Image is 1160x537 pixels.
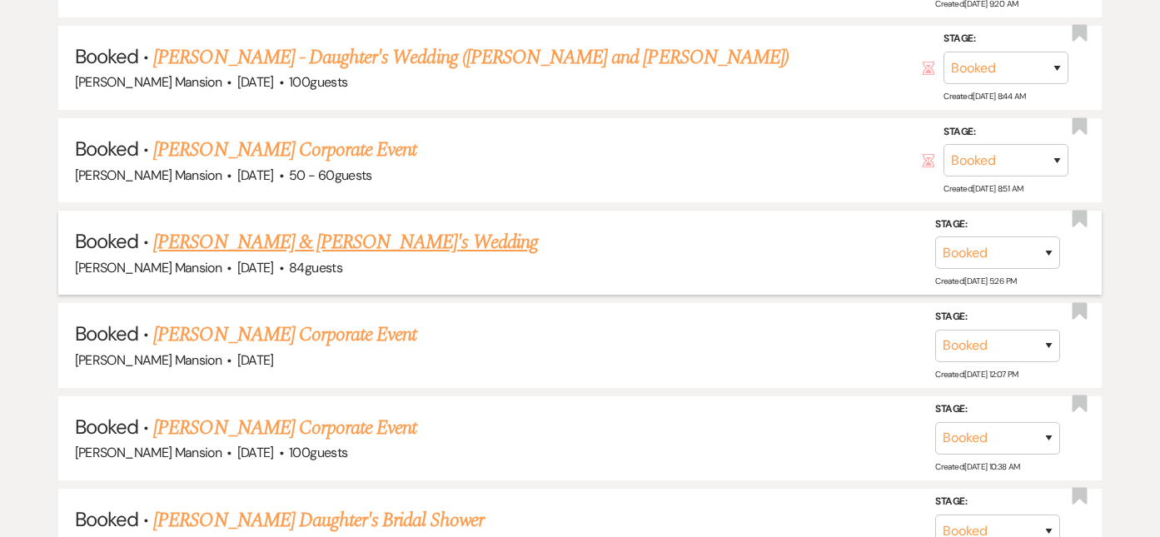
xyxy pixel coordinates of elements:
[75,351,222,369] span: [PERSON_NAME] Mansion
[289,444,347,461] span: 100 guests
[289,259,342,276] span: 84 guests
[153,135,416,165] a: [PERSON_NAME] Corporate Event
[943,30,1068,48] label: Stage:
[935,461,1019,472] span: Created: [DATE] 10:38 AM
[75,73,222,91] span: [PERSON_NAME] Mansion
[935,369,1018,380] span: Created: [DATE] 12:07 PM
[943,91,1025,102] span: Created: [DATE] 8:44 AM
[935,276,1016,286] span: Created: [DATE] 5:26 PM
[75,444,222,461] span: [PERSON_NAME] Mansion
[75,136,138,162] span: Booked
[237,444,274,461] span: [DATE]
[935,493,1060,511] label: Stage:
[75,414,138,440] span: Booked
[237,351,274,369] span: [DATE]
[237,259,274,276] span: [DATE]
[153,413,416,443] a: [PERSON_NAME] Corporate Event
[935,216,1060,234] label: Stage:
[75,259,222,276] span: [PERSON_NAME] Mansion
[75,43,138,69] span: Booked
[935,400,1060,419] label: Stage:
[289,167,372,184] span: 50 - 60 guests
[237,167,274,184] span: [DATE]
[943,183,1023,194] span: Created: [DATE] 8:51 AM
[75,228,138,254] span: Booked
[153,227,538,257] a: [PERSON_NAME] & [PERSON_NAME]'s Wedding
[153,42,789,72] a: [PERSON_NAME] - Daughter's Wedding ([PERSON_NAME] and [PERSON_NAME])
[75,321,138,346] span: Booked
[153,320,416,350] a: [PERSON_NAME] Corporate Event
[75,506,138,532] span: Booked
[237,73,274,91] span: [DATE]
[153,505,484,535] a: [PERSON_NAME] Daughter's Bridal Shower
[943,123,1068,142] label: Stage:
[75,167,222,184] span: [PERSON_NAME] Mansion
[935,308,1060,326] label: Stage:
[289,73,347,91] span: 100 guests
